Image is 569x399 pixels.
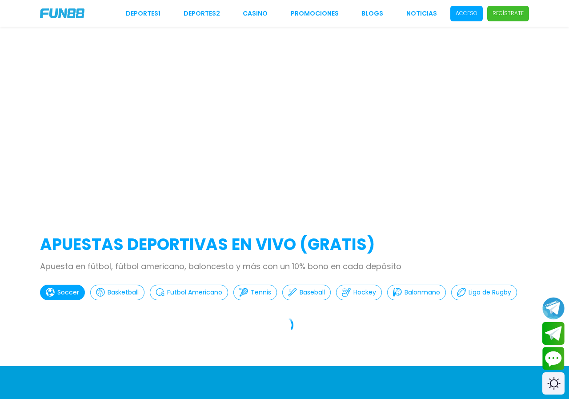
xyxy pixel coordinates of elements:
[167,288,222,297] p: Futbol Americano
[108,288,139,297] p: Basketball
[90,285,144,300] button: Basketball
[542,297,565,320] button: Join telegram channel
[300,288,325,297] p: Baseball
[451,285,517,300] button: Liga de Rugby
[282,285,331,300] button: Baseball
[542,322,565,345] button: Join telegram
[291,9,339,18] a: Promociones
[40,285,85,300] button: Soccer
[150,285,228,300] button: Futbol Americano
[336,285,382,300] button: Hockey
[542,372,565,395] div: Switch theme
[40,233,529,257] h2: APUESTAS DEPORTIVAS EN VIVO (gratis)
[184,9,220,18] a: Deportes2
[40,260,529,272] p: Apuesta en fútbol, fútbol americano, baloncesto y más con un 10% bono en cada depósito
[387,285,446,300] button: Balonmano
[353,288,376,297] p: Hockey
[406,9,437,18] a: NOTICIAS
[251,288,271,297] p: Tennis
[233,285,277,300] button: Tennis
[361,9,383,18] a: BLOGS
[469,288,511,297] p: Liga de Rugby
[243,9,268,18] a: CASINO
[40,8,84,18] img: Company Logo
[405,288,440,297] p: Balonmano
[456,9,477,17] p: Acceso
[126,9,160,18] a: Deportes1
[493,9,524,17] p: Regístrate
[57,288,79,297] p: Soccer
[542,347,565,370] button: Contact customer service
